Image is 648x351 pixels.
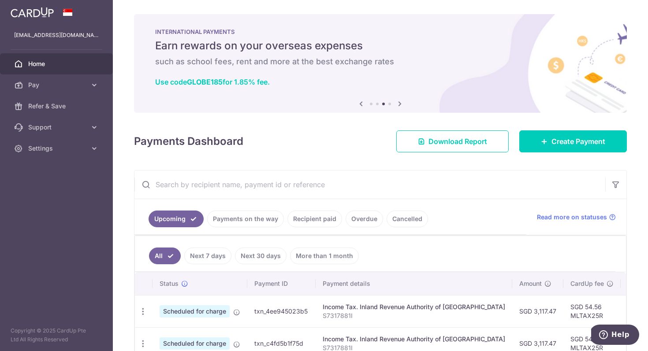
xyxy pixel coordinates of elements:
td: SGD 3,117.47 [512,295,563,327]
a: Read more on statuses [537,213,616,222]
a: Upcoming [149,211,204,227]
input: Search by recipient name, payment id or reference [134,170,605,199]
h4: Payments Dashboard [134,133,243,149]
span: Refer & Save [28,102,86,111]
span: Amount [519,279,542,288]
a: Next 30 days [235,248,287,264]
span: Read more on statuses [537,213,607,222]
h5: Earn rewards on your overseas expenses [155,39,606,53]
span: Download Report [428,136,487,147]
iframe: Opens a widget where you can find more information [591,325,639,347]
span: Scheduled for charge [160,305,230,318]
img: International Payment Banner [134,14,627,113]
div: Income Tax. Inland Revenue Authority of [GEOGRAPHIC_DATA] [323,335,505,344]
th: Payment details [316,272,512,295]
h6: such as school fees, rent and more at the best exchange rates [155,56,606,67]
span: Status [160,279,179,288]
a: Use codeGLOBE185for 1.85% fee. [155,78,270,86]
span: Pay [28,81,86,89]
a: Payments on the way [207,211,284,227]
div: Income Tax. Inland Revenue Authority of [GEOGRAPHIC_DATA] [323,303,505,311]
a: Next 7 days [184,248,231,264]
th: Payment ID [247,272,316,295]
p: S7317881I [323,311,505,320]
td: SGD 54.56 MLTAX25R [563,295,621,327]
a: All [149,248,181,264]
span: Support [28,123,86,132]
span: Home [28,59,86,68]
span: CardUp fee [570,279,604,288]
p: INTERNATIONAL PAYMENTS [155,28,606,35]
a: Download Report [396,130,509,152]
span: Create Payment [551,136,605,147]
td: txn_4ee945023b5 [247,295,316,327]
img: CardUp [11,7,54,18]
a: Create Payment [519,130,627,152]
a: More than 1 month [290,248,359,264]
p: [EMAIL_ADDRESS][DOMAIN_NAME] [14,31,99,40]
a: Recipient paid [287,211,342,227]
a: Cancelled [387,211,428,227]
a: Overdue [346,211,383,227]
b: GLOBE185 [187,78,223,86]
span: Scheduled for charge [160,337,230,350]
span: Settings [28,144,86,153]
